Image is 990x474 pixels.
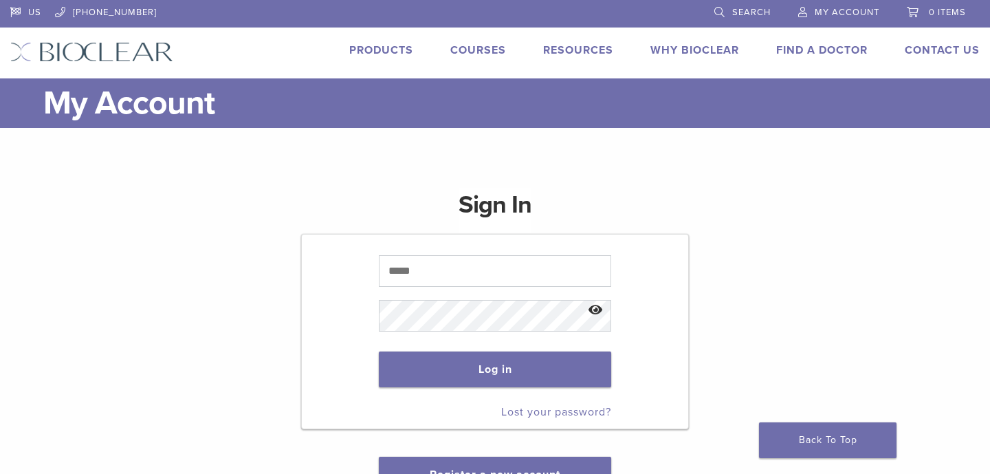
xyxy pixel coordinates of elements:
[650,43,739,57] a: Why Bioclear
[349,43,413,57] a: Products
[43,78,980,128] h1: My Account
[815,7,879,18] span: My Account
[450,43,506,57] a: Courses
[459,188,531,233] h1: Sign In
[905,43,980,57] a: Contact Us
[581,293,610,328] button: Show password
[10,42,173,62] img: Bioclear
[501,405,611,419] a: Lost your password?
[929,7,966,18] span: 0 items
[776,43,868,57] a: Find A Doctor
[732,7,771,18] span: Search
[379,352,610,387] button: Log in
[759,422,896,458] a: Back To Top
[543,43,613,57] a: Resources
